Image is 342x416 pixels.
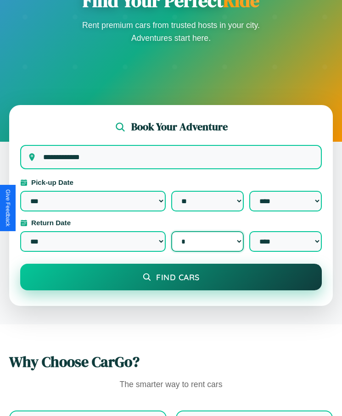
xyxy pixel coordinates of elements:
h2: Book Your Adventure [131,120,228,134]
button: Find Cars [20,264,322,290]
p: The smarter way to rent cars [9,377,333,392]
h2: Why Choose CarGo? [9,352,333,372]
div: Give Feedback [5,189,11,227]
label: Pick-up Date [20,178,322,186]
p: Rent premium cars from trusted hosts in your city. Adventures start here. [79,19,263,44]
label: Return Date [20,219,322,227]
